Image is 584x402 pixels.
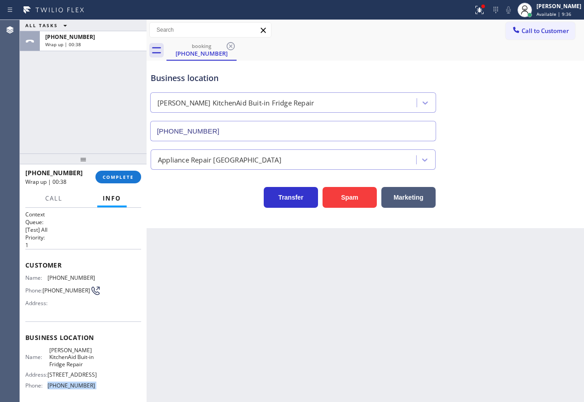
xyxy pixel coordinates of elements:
input: Search [150,23,271,37]
button: Call [40,190,68,207]
span: Phone: [25,382,47,389]
h2: Priority: [25,234,141,241]
div: [PERSON_NAME] [537,2,581,10]
input: Phone Number [150,121,436,141]
button: Marketing [381,187,436,208]
span: Name: [25,354,49,360]
span: Address: [25,371,47,378]
button: ALL TASKS [20,20,76,31]
span: Available | 9:36 [537,11,571,17]
button: Info [97,190,127,207]
span: [PERSON_NAME] KitchenAid Buit-in Fridge Repair [49,347,95,368]
button: Mute [502,4,515,16]
div: Business location [151,72,436,84]
button: Transfer [264,187,318,208]
span: Call [45,194,62,202]
span: [STREET_ADDRESS] [47,371,97,378]
div: (702) 768-0933 [167,40,236,60]
span: Info [103,194,121,202]
span: Wrap up | 00:38 [45,41,81,48]
span: COMPLETE [103,174,134,180]
p: [Test] All [25,226,141,234]
h1: Context [25,211,141,218]
span: ALL TASKS [25,22,58,29]
span: Address: [25,300,49,306]
span: [PHONE_NUMBER] [47,274,95,281]
button: COMPLETE [95,171,141,183]
div: [PERSON_NAME] KitchenAid Buit-in Fridge Repair [157,98,314,108]
span: Wrap up | 00:38 [25,178,66,186]
span: [PHONE_NUMBER] [43,287,90,294]
button: Call to Customer [506,22,575,39]
span: Call to Customer [522,27,569,35]
p: 1 [25,241,141,249]
span: [PHONE_NUMBER] [45,33,95,41]
span: Name: [25,274,47,281]
span: Customer [25,261,141,269]
h2: Queue: [25,218,141,226]
span: Phone: [25,287,43,294]
div: [PHONE_NUMBER] [167,49,236,57]
span: [PHONE_NUMBER] [25,168,83,177]
button: Spam [323,187,377,208]
span: [PHONE_NUMBER] [47,382,95,389]
div: Appliance Repair [GEOGRAPHIC_DATA] [158,154,281,165]
span: Business location [25,333,141,342]
div: booking [167,43,236,49]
